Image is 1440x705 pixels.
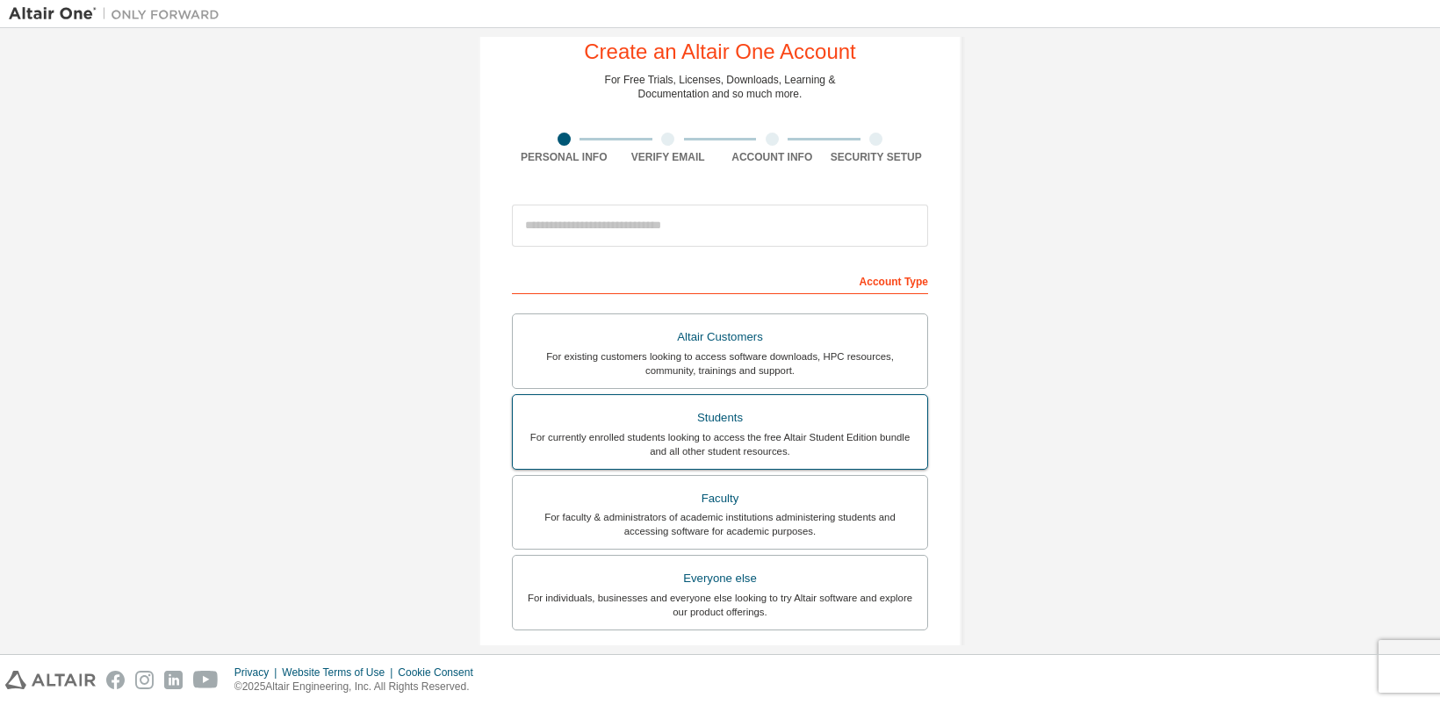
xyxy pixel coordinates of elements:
div: Everyone else [523,566,917,591]
div: Create an Altair One Account [584,41,856,62]
img: altair_logo.svg [5,671,96,689]
p: © 2025 Altair Engineering, Inc. All Rights Reserved. [234,680,484,694]
div: Account Info [720,150,824,164]
div: Personal Info [512,150,616,164]
div: For Free Trials, Licenses, Downloads, Learning & Documentation and so much more. [605,73,836,101]
div: Account Type [512,266,928,294]
div: Website Terms of Use [282,665,398,680]
div: Security Setup [824,150,929,164]
div: Faculty [523,486,917,511]
div: Altair Customers [523,325,917,349]
div: Cookie Consent [398,665,483,680]
div: For individuals, businesses and everyone else looking to try Altair software and explore our prod... [523,591,917,619]
img: linkedin.svg [164,671,183,689]
img: Altair One [9,5,228,23]
img: instagram.svg [135,671,154,689]
div: For faculty & administrators of academic institutions administering students and accessing softwa... [523,510,917,538]
img: facebook.svg [106,671,125,689]
div: Verify Email [616,150,721,164]
div: For existing customers looking to access software downloads, HPC resources, community, trainings ... [523,349,917,378]
div: Students [523,406,917,430]
div: For currently enrolled students looking to access the free Altair Student Edition bundle and all ... [523,430,917,458]
img: youtube.svg [193,671,219,689]
div: Privacy [234,665,282,680]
